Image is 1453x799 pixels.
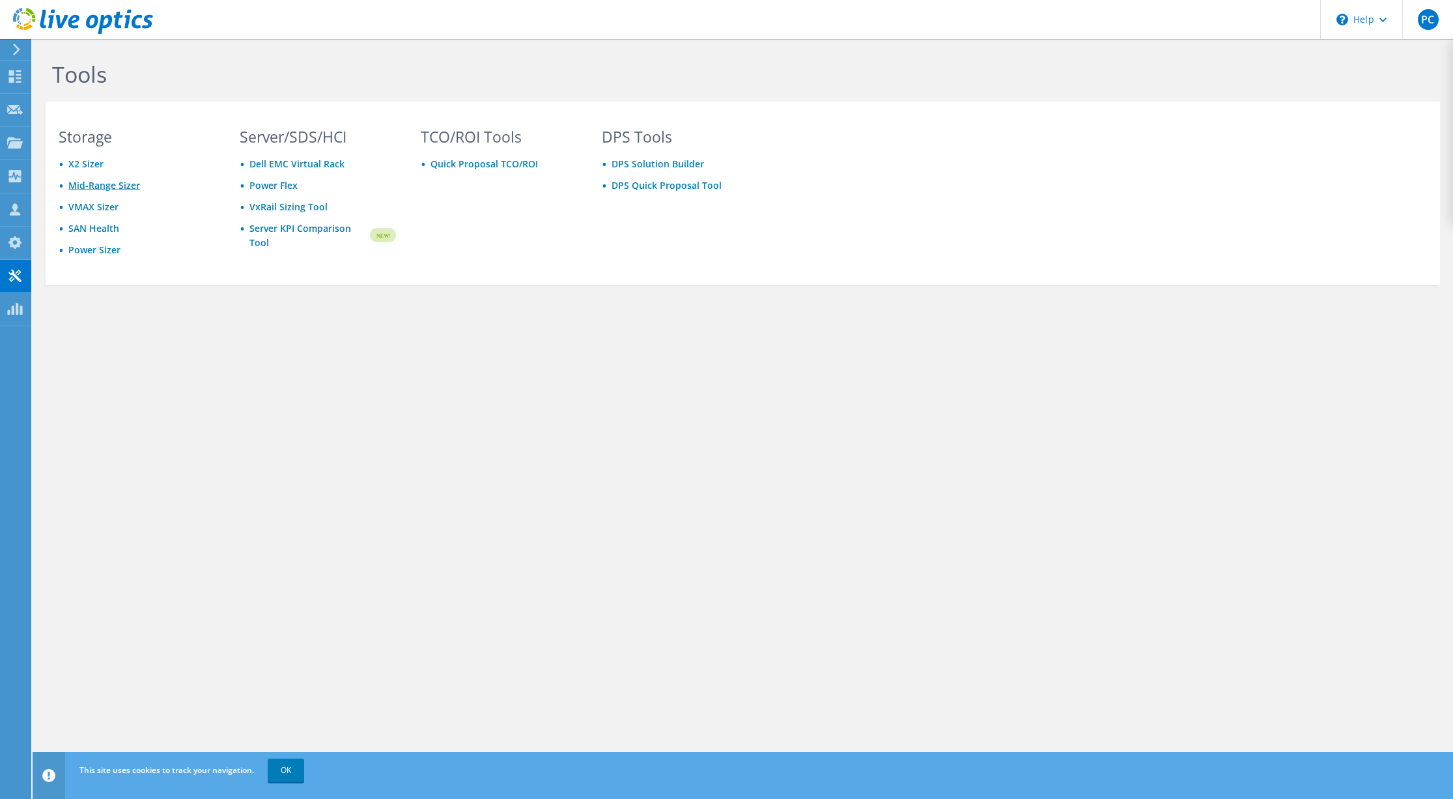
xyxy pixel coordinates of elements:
[68,222,119,234] a: SAN Health
[249,201,328,213] a: VxRail Sizing Tool
[602,130,758,144] h3: DPS Tools
[249,221,368,250] a: Server KPI Comparison Tool
[612,179,722,191] a: DPS Quick Proposal Tool
[1418,9,1439,30] span: PC
[268,759,304,782] a: OK
[612,158,704,170] a: DPS Solution Builder
[240,130,396,144] h3: Server/SDS/HCI
[368,220,396,251] img: new-badge.svg
[68,179,140,191] a: Mid-Range Sizer
[52,61,931,88] h1: Tools
[249,158,345,170] a: Dell EMC Virtual Rack
[421,130,577,144] h3: TCO/ROI Tools
[430,158,538,170] a: Quick Proposal TCO/ROI
[79,764,254,776] span: This site uses cookies to track your navigation.
[68,244,120,256] a: Power Sizer
[59,130,215,144] h3: Storage
[1336,14,1348,25] svg: \n
[249,179,298,191] a: Power Flex
[68,158,104,170] a: X2 Sizer
[68,201,119,213] a: VMAX Sizer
